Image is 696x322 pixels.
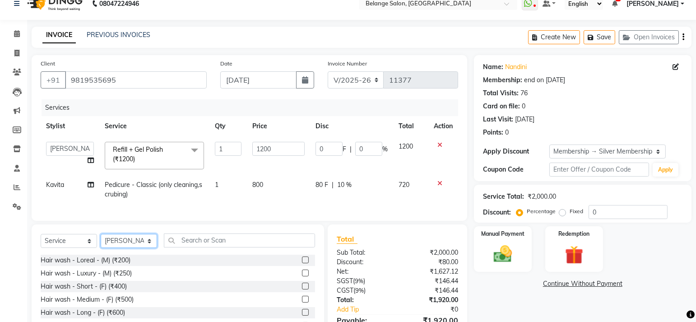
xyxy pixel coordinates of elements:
input: Search or Scan [164,233,315,247]
th: Stylist [41,116,99,136]
span: 80 F [316,180,328,190]
input: Enter Offer / Coupon Code [549,163,649,177]
div: ₹1,920.00 [397,295,464,305]
label: Manual Payment [481,230,524,238]
img: _gift.svg [559,243,589,266]
div: ₹1,627.12 [397,267,464,276]
span: 800 [252,181,263,189]
div: ( ) [330,276,397,286]
div: Hair wash - Long - (F) (₹600) [41,308,125,317]
a: x [135,155,139,163]
label: Date [220,60,232,68]
div: Discount: [483,208,511,217]
div: Hair wash - Medium - (F) (₹500) [41,295,134,304]
div: Apply Discount [483,147,549,156]
button: Create New [528,30,580,44]
div: 0 [505,128,509,137]
span: 720 [399,181,409,189]
a: Nandini [505,62,527,72]
div: ₹146.44 [397,276,464,286]
label: Fixed [570,207,583,215]
div: Services [42,99,465,116]
div: end on [DATE] [524,75,565,85]
span: Pedicure - Classic (only cleaning,scrubing) [105,181,202,198]
th: Action [428,116,458,136]
div: Hair wash - Loreal - (M) (₹200) [41,256,130,265]
div: ( ) [330,286,397,295]
div: Coupon Code [483,165,549,174]
div: Name: [483,62,503,72]
div: Sub Total: [330,248,397,257]
div: ₹0 [408,305,464,314]
div: ₹2,000.00 [528,192,556,201]
span: F [343,145,346,154]
input: Search by Name/Mobile/Email/Code [65,71,207,89]
div: [DATE] [515,115,534,124]
div: Discount: [330,257,397,267]
span: % [382,145,388,154]
div: Hair wash - Luxury - (M) (₹250) [41,269,132,278]
span: Kavita [46,181,64,189]
button: Apply [653,163,678,177]
span: | [332,180,334,190]
div: 76 [520,89,528,98]
div: Net: [330,267,397,276]
div: ₹80.00 [397,257,464,267]
a: Continue Without Payment [476,279,690,289]
label: Redemption [558,230,589,238]
a: PREVIOUS INVOICES [87,31,150,39]
th: Service [99,116,209,136]
div: Points: [483,128,503,137]
label: Client [41,60,55,68]
a: Add Tip [330,305,408,314]
div: Total Visits: [483,89,519,98]
div: Hair wash - Short - (F) (₹400) [41,282,127,291]
a: INVOICE [42,27,76,43]
span: 9% [355,287,364,294]
span: Total [337,234,357,244]
div: 0 [522,102,525,111]
div: Card on file: [483,102,520,111]
th: Price [247,116,310,136]
div: Membership: [483,75,522,85]
span: 1 [215,181,218,189]
span: SGST [337,277,353,285]
button: Save [584,30,615,44]
span: 9% [355,277,363,285]
img: _cash.svg [488,243,518,265]
th: Disc [310,116,393,136]
span: 10 % [337,180,352,190]
span: 1200 [399,142,413,150]
th: Total [393,116,428,136]
th: Qty [209,116,247,136]
div: ₹2,000.00 [397,248,464,257]
span: Refill + Gel Polish (₹1200) [113,145,163,163]
div: ₹146.44 [397,286,464,295]
span: CGST [337,286,353,294]
label: Invoice Number [328,60,367,68]
span: | [350,145,352,154]
button: Open Invoices [619,30,679,44]
div: Total: [330,295,397,305]
div: Last Visit: [483,115,513,124]
button: +91 [41,71,66,89]
label: Percentage [527,207,556,215]
div: Service Total: [483,192,524,201]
